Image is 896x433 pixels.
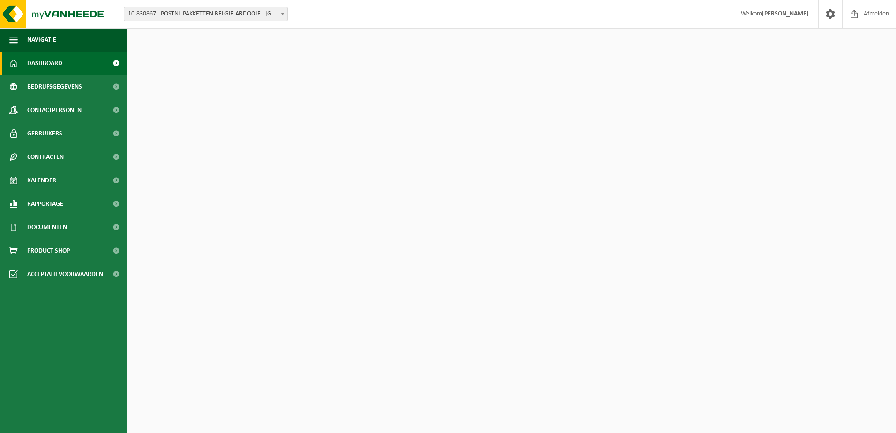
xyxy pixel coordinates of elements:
[27,122,62,145] span: Gebruikers
[27,52,62,75] span: Dashboard
[27,75,82,98] span: Bedrijfsgegevens
[124,7,288,21] span: 10-830867 - POSTNL PAKKETTEN BELGIE ARDOOIE - ARDOOIE
[27,145,64,169] span: Contracten
[762,10,809,17] strong: [PERSON_NAME]
[27,262,103,286] span: Acceptatievoorwaarden
[27,239,70,262] span: Product Shop
[27,169,56,192] span: Kalender
[124,7,287,21] span: 10-830867 - POSTNL PAKKETTEN BELGIE ARDOOIE - ARDOOIE
[27,216,67,239] span: Documenten
[27,98,82,122] span: Contactpersonen
[27,28,56,52] span: Navigatie
[27,192,63,216] span: Rapportage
